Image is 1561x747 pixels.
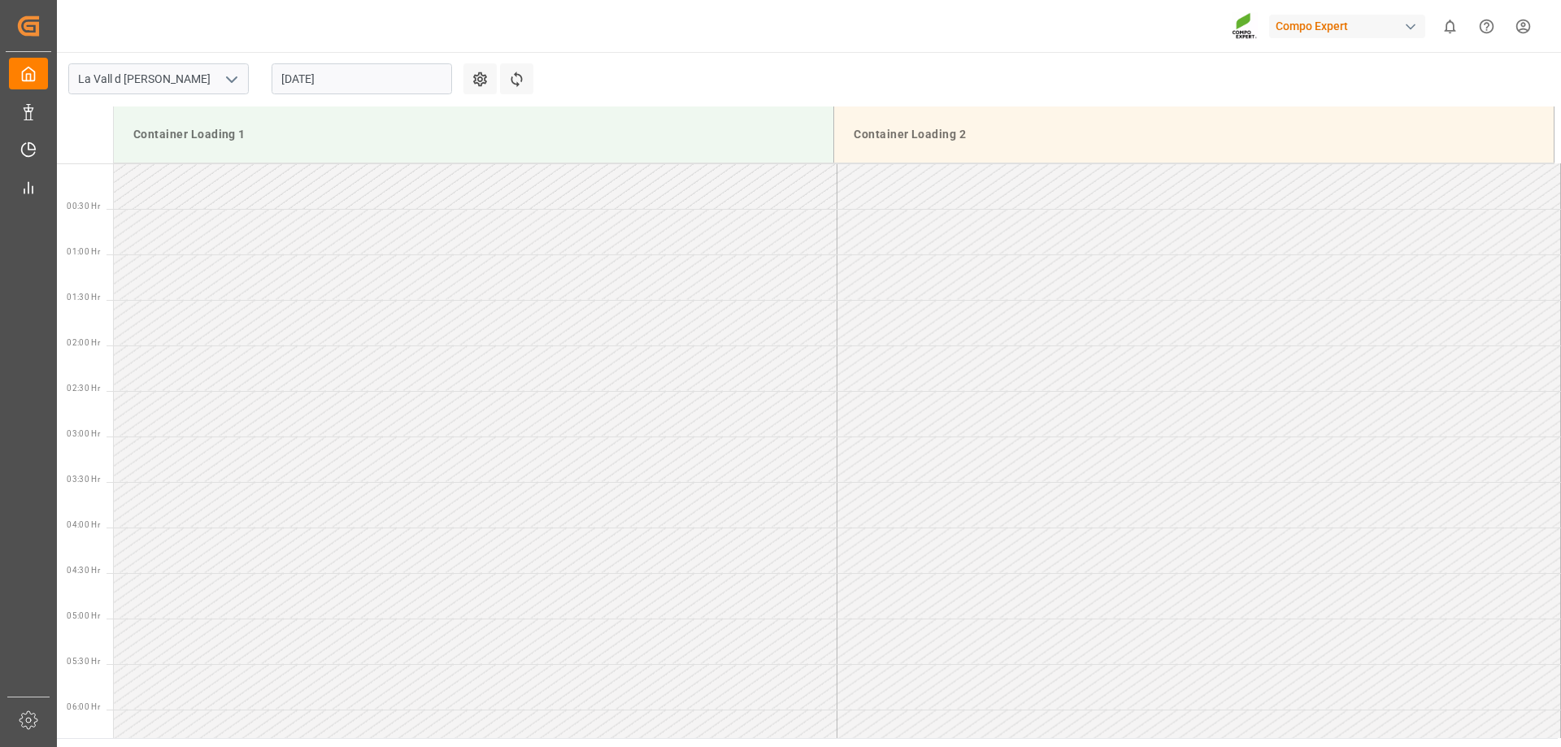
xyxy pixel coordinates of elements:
[67,566,100,575] span: 04:30 Hr
[847,119,1541,150] div: Container Loading 2
[67,611,100,620] span: 05:00 Hr
[67,293,100,302] span: 01:30 Hr
[219,67,243,92] button: open menu
[67,475,100,484] span: 03:30 Hr
[67,520,100,529] span: 04:00 Hr
[127,119,820,150] div: Container Loading 1
[1232,12,1258,41] img: Screenshot%202023-09-29%20at%2010.02.21.png_1712312052.png
[67,338,100,347] span: 02:00 Hr
[67,247,100,256] span: 01:00 Hr
[1269,11,1432,41] button: Compo Expert
[67,657,100,666] span: 05:30 Hr
[68,63,249,94] input: Type to search/select
[67,429,100,438] span: 03:00 Hr
[272,63,452,94] input: DD.MM.YYYY
[1432,8,1468,45] button: show 0 new notifications
[67,702,100,711] span: 06:00 Hr
[1468,8,1505,45] button: Help Center
[67,202,100,211] span: 00:30 Hr
[67,384,100,393] span: 02:30 Hr
[1269,15,1425,38] div: Compo Expert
